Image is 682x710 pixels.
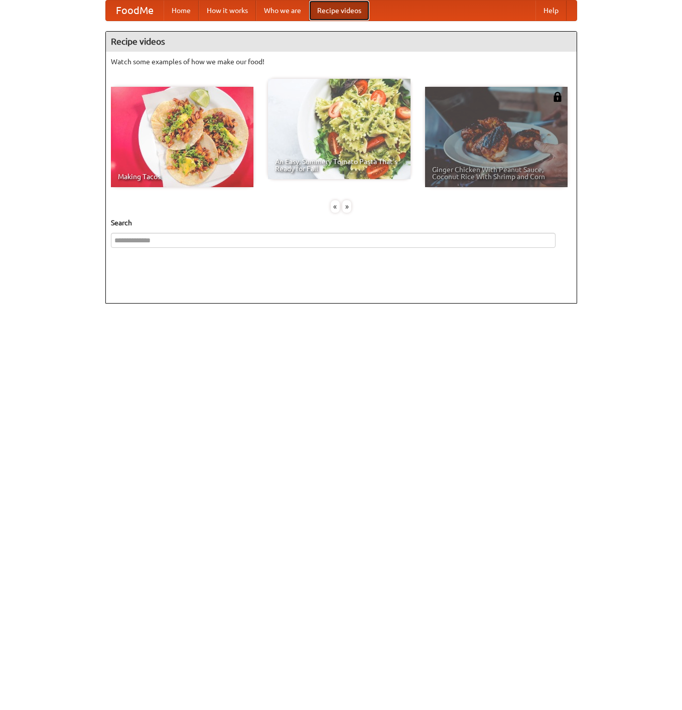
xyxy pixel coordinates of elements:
a: FoodMe [106,1,164,21]
a: How it works [199,1,256,21]
span: An Easy, Summery Tomato Pasta That's Ready for Fall [275,158,403,172]
h5: Search [111,218,572,228]
a: Making Tacos [111,87,253,187]
span: Making Tacos [118,173,246,180]
a: Recipe videos [309,1,369,21]
div: » [342,200,351,213]
a: An Easy, Summery Tomato Pasta That's Ready for Fall [268,79,411,179]
p: Watch some examples of how we make our food! [111,57,572,67]
a: Home [164,1,199,21]
h4: Recipe videos [106,32,577,52]
a: Help [535,1,567,21]
div: « [331,200,340,213]
img: 483408.png [553,92,563,102]
a: Who we are [256,1,309,21]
